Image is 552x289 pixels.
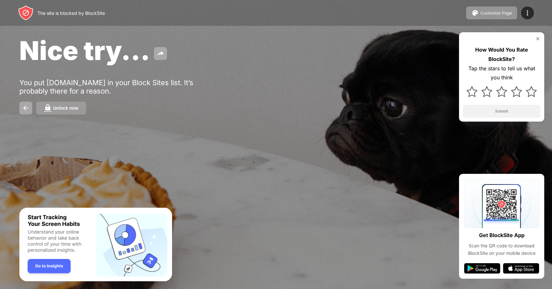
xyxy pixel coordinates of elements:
img: header-logo.svg [18,5,34,21]
img: app-store.svg [503,263,539,274]
img: share.svg [157,50,164,57]
button: Unlock now [36,102,86,115]
div: How Would You Rate BlockSite? [463,45,540,64]
img: pallet.svg [471,9,479,17]
img: star.svg [526,86,537,97]
img: back.svg [22,104,30,112]
img: google-play.svg [464,263,500,274]
img: qrcode.svg [464,179,539,228]
div: Get BlockSite App [479,231,525,240]
iframe: Banner [19,208,172,282]
div: Scan the QR code to download BlockSite on your mobile device [464,242,539,257]
img: rate-us-close.svg [535,36,540,41]
img: star.svg [481,86,492,97]
img: star.svg [466,86,477,97]
img: password.svg [44,104,52,112]
span: Nice try... [19,35,150,66]
button: Submit [463,105,540,118]
div: Unlock now [53,105,78,111]
div: The site is blocked by BlockSite [37,10,105,16]
div: You put [DOMAIN_NAME] in your Block Sites list. It’s probably there for a reason. [19,78,219,95]
div: Customize Page [480,11,512,15]
button: Customize Page [466,6,517,19]
img: star.svg [496,86,507,97]
div: Tap the stars to tell us what you think [463,64,540,83]
img: star.svg [511,86,522,97]
img: menu-icon.svg [524,9,531,17]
